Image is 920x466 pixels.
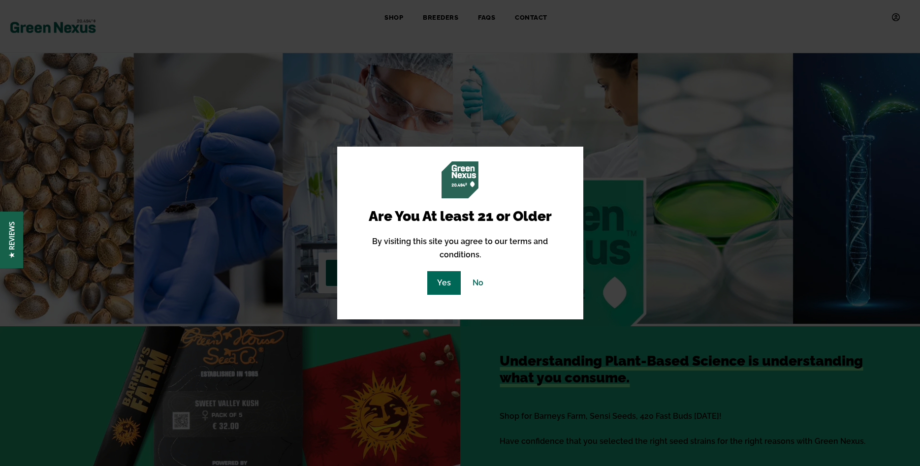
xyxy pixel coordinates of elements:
[352,208,569,225] h2: Are You At least 21 or Older
[352,161,569,294] div: By visiting this site you agree to our terms and conditions.
[442,161,478,198] img: green-nexus-site-icon.png
[427,271,461,294] a: Yes
[7,221,16,258] span: ★ Reviews
[463,271,493,294] a: No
